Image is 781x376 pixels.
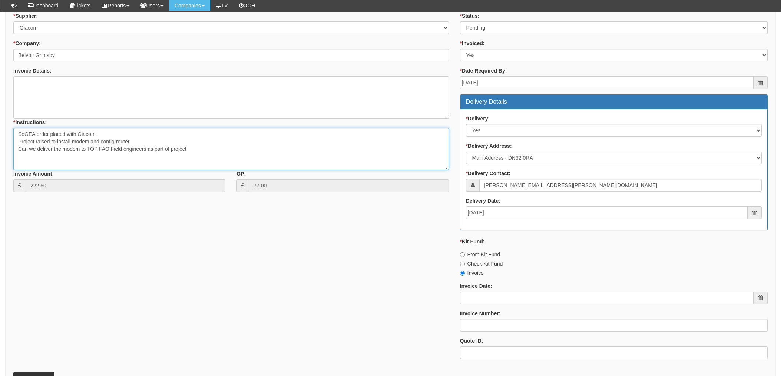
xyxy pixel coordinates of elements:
label: Invoice [460,269,484,277]
label: Kit Fund: [460,238,485,245]
label: Quote ID: [460,337,483,345]
input: Check Kit Fund [460,262,465,266]
label: Date Required By: [460,67,507,74]
input: Invoice [460,271,465,276]
h3: Delivery Details [466,99,762,105]
label: Company: [13,40,41,47]
label: Delivery Address: [466,142,512,150]
label: Invoice Details: [13,67,52,74]
label: Supplier: [13,12,38,20]
label: Invoice Date: [460,282,492,290]
textarea: SoGEA order placed with Giacom. Project raised to install modem and config router [13,128,449,170]
label: Instructions: [13,119,47,126]
label: Delivery Contact: [466,170,511,177]
label: GP: [236,170,246,177]
input: From Kit Fund [460,252,465,257]
label: Status: [460,12,480,20]
label: Invoice Amount: [13,170,54,177]
label: Invoiced: [460,40,485,47]
label: Invoice Number: [460,310,501,317]
label: Delivery Date: [466,197,500,204]
label: Check Kit Fund [460,260,503,267]
label: From Kit Fund [460,251,500,258]
label: Delivery: [466,115,490,122]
